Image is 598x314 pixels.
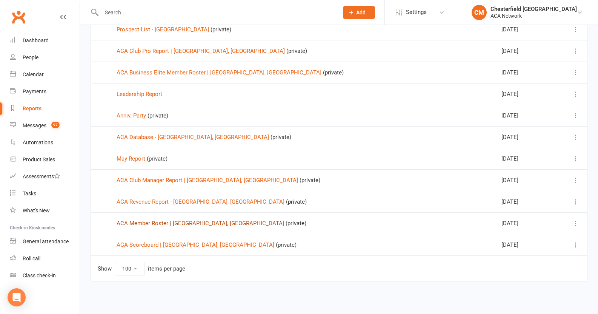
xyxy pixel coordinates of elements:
td: [DATE] [495,105,554,126]
div: People [23,54,38,60]
input: Search... [99,7,333,18]
div: Roll call [23,255,40,261]
a: Leadership Report [117,91,162,97]
span: Add [356,9,366,15]
td: [DATE] [495,19,554,40]
a: ACA Club Pro Report | [GEOGRAPHIC_DATA], [GEOGRAPHIC_DATA] [117,48,285,54]
a: Payments [10,83,80,100]
td: [DATE] [495,212,554,234]
div: What's New [23,207,50,213]
span: Settings [406,4,427,21]
div: ACA Network [490,12,577,19]
td: [DATE] [495,83,554,105]
a: Calendar [10,66,80,83]
a: Dashboard [10,32,80,49]
div: Payments [23,88,46,94]
a: Product Sales [10,151,80,168]
a: ACA Club Manager Report | [GEOGRAPHIC_DATA], [GEOGRAPHIC_DATA] [117,177,298,184]
div: Product Sales [23,156,55,162]
td: [DATE] [495,191,554,212]
a: May Report [117,155,145,162]
a: Tasks [10,185,80,202]
a: Roll call [10,250,80,267]
td: [DATE] [495,126,554,148]
a: Anniv. Party [117,112,146,119]
div: CM [472,5,487,20]
a: Assessments [10,168,80,185]
div: Class check-in [23,272,56,278]
div: Chesterfield [GEOGRAPHIC_DATA] [490,6,577,12]
div: Reports [23,105,42,111]
a: ACA Revenue Report - [GEOGRAPHIC_DATA], [GEOGRAPHIC_DATA] [117,198,284,205]
span: (private) [271,134,291,141]
div: Dashboard [23,37,49,43]
span: (private) [276,241,297,248]
span: (private) [286,48,307,54]
span: (private) [147,155,168,162]
a: ACA Business Elite Member Roster | [GEOGRAPHIC_DATA], [GEOGRAPHIC_DATA] [117,69,321,76]
a: What's New [10,202,80,219]
span: (private) [148,112,168,119]
div: Open Intercom Messenger [8,288,26,306]
div: Tasks [23,190,36,196]
div: Show [98,262,185,275]
a: People [10,49,80,66]
button: Add [343,6,375,19]
a: Prospect List - [GEOGRAPHIC_DATA] [117,26,209,33]
span: (private) [211,26,231,33]
span: (private) [323,69,344,76]
td: [DATE] [495,62,554,83]
a: ACA Database - [GEOGRAPHIC_DATA], [GEOGRAPHIC_DATA] [117,134,269,141]
div: Automations [23,139,53,145]
td: [DATE] [495,234,554,255]
a: Clubworx [9,8,28,26]
a: Class kiosk mode [10,267,80,284]
div: Messages [23,122,46,128]
span: (private) [286,198,307,205]
td: [DATE] [495,40,554,62]
a: Automations [10,134,80,151]
a: ACA Member Roster | [GEOGRAPHIC_DATA], [GEOGRAPHIC_DATA] [117,220,284,227]
a: Messages 97 [10,117,80,134]
span: (private) [300,177,320,184]
a: ACA Scoreboard | [GEOGRAPHIC_DATA], [GEOGRAPHIC_DATA] [117,241,274,248]
div: General attendance [23,238,69,244]
td: [DATE] [495,169,554,191]
td: [DATE] [495,148,554,169]
span: (private) [286,220,306,227]
div: Calendar [23,71,44,77]
a: General attendance kiosk mode [10,233,80,250]
span: 97 [51,122,60,128]
div: Assessments [23,173,60,179]
a: Reports [10,100,80,117]
div: items per page [148,266,185,272]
